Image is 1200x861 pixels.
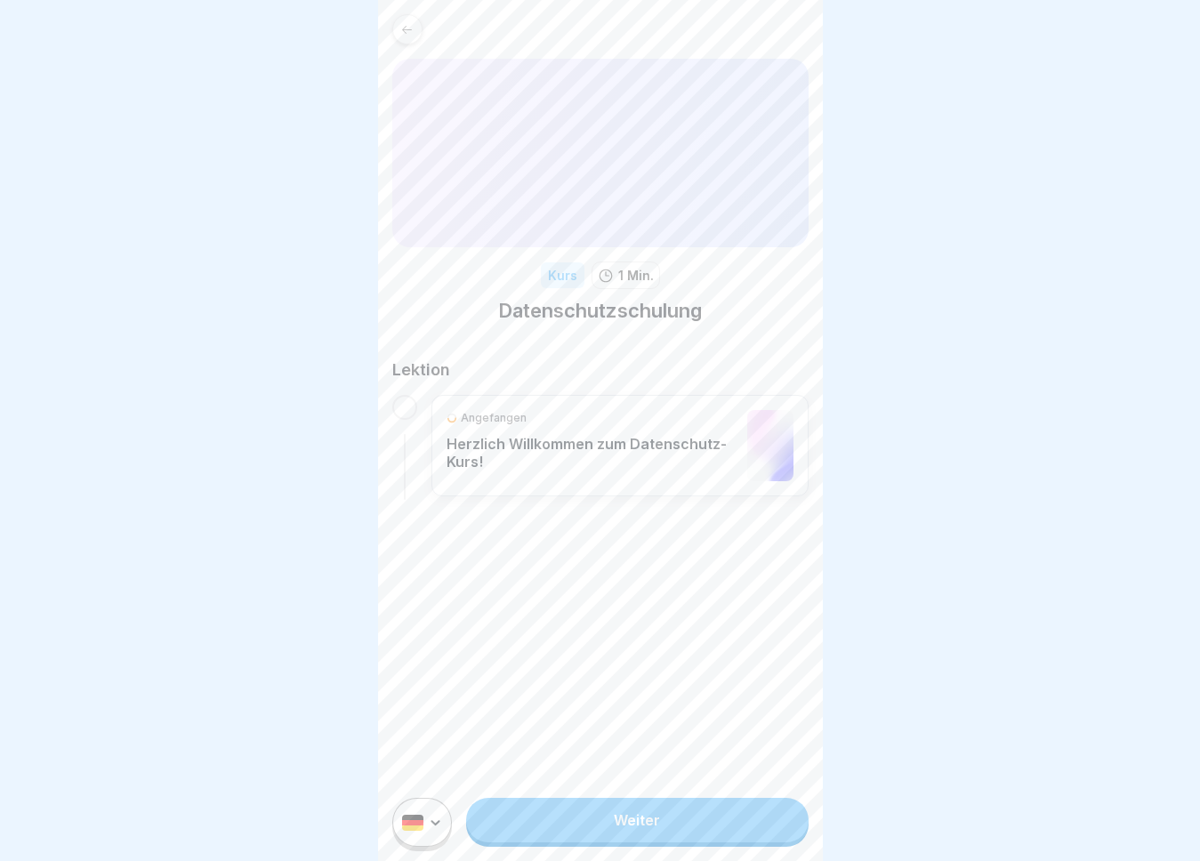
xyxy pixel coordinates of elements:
h1: Datenschutzschulung [498,298,702,324]
p: Angefangen [461,410,527,426]
a: Weiter [466,798,808,842]
p: Herzlich Willkommen zum Datenschutz-Kurs! [447,435,738,471]
h2: Lektion [392,359,809,381]
p: 1 Min. [618,266,654,285]
img: lesson-preview-placeholder.jpg [747,410,793,481]
img: de.svg [402,815,423,831]
a: AngefangenHerzlich Willkommen zum Datenschutz-Kurs! [447,410,793,481]
div: Kurs [541,262,584,288]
